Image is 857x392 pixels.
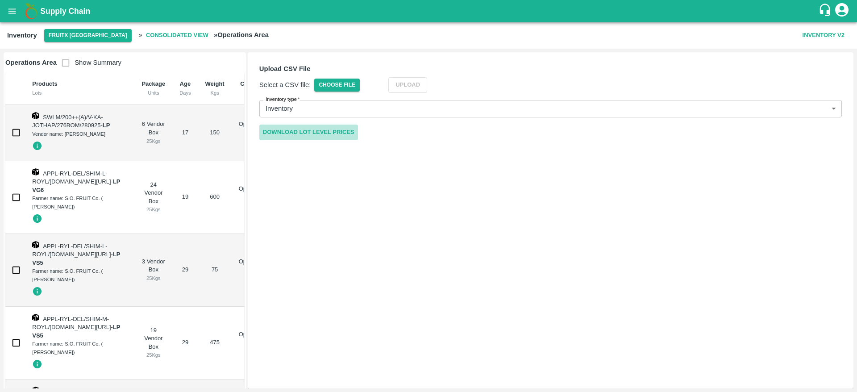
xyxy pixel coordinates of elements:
h2: » [139,28,269,43]
b: Inventory [7,32,37,39]
span: APPL-RYL-DEL/SHIM-L-ROYL/[DOMAIN_NAME][URL] [32,170,111,185]
div: Lots [32,89,127,97]
div: Kgs [205,89,225,97]
p: Operations Area [239,185,267,201]
strong: LP [103,122,110,129]
b: Age [180,80,191,87]
div: 19 Vendor Box [141,326,165,359]
a: Download Lot Level Prices [259,125,358,140]
a: Supply Chain [40,5,818,17]
label: Inventory type [266,96,300,103]
span: 600 [210,193,220,200]
span: Consolidated View [142,28,212,43]
button: Inventory V2 [799,28,848,43]
span: - [32,178,120,193]
div: 25 Kgs [141,351,165,359]
td: 19 [172,161,198,234]
span: Show Summary [57,59,121,66]
span: 75 [212,266,218,273]
img: box [32,112,39,119]
span: APPL-RYL-DEL/SHIM-L-ROYL/[DOMAIN_NAME][URL] [32,243,111,258]
button: open drawer [2,1,22,21]
p: Operations Area [239,258,267,274]
td: 17 [172,105,198,161]
b: Products [32,80,57,87]
img: box [32,168,39,175]
div: Date [239,89,267,97]
strong: LP VS5 [32,251,120,266]
p: Operations Area [239,330,267,347]
span: Choose File [314,79,360,92]
div: 24 Vendor Box [141,181,165,214]
span: - [32,324,120,339]
div: [DATE] [239,274,267,282]
img: box [32,241,39,248]
div: account of current user [834,2,850,21]
b: Supply Chain [40,7,90,16]
div: Vendor name: [PERSON_NAME] [32,130,127,138]
div: 25 Kgs [141,205,165,213]
td: 29 [172,234,198,307]
div: 3 Vendor Box [141,258,165,283]
div: Units [141,89,165,97]
b: » Operations Area [214,31,269,38]
strong: LP VG6 [32,178,120,193]
div: Days [179,89,191,97]
span: 475 [210,339,220,346]
div: Farmer name: S.O. FRUIT Co. ( [PERSON_NAME]) [32,194,127,211]
button: Select DC [44,29,132,42]
p: Select a CSV file: [259,80,311,90]
span: SWLM/200++(A)/V-KA-JOTHAP/276BOM/280925 [32,114,103,129]
div: 25 Kgs [141,274,165,282]
div: Farmer name: S.O. FRUIT Co. ( [PERSON_NAME]) [32,267,127,284]
div: [DATE] [239,347,267,355]
img: logo [22,2,40,20]
div: customer-support [818,3,834,19]
p: Operations Area [239,120,267,137]
b: Upload CSV File [259,65,311,72]
b: Operations Area [5,59,57,66]
div: 6 Vendor Box [141,120,165,145]
p: Inventory [266,104,293,113]
span: 150 [210,129,220,136]
strong: LP VS5 [32,324,120,339]
b: Consolidated View [146,30,208,41]
b: Chamber [240,80,265,87]
div: Farmer name: S.O. FRUIT Co. ( [PERSON_NAME]) [32,340,127,356]
img: box [32,314,39,321]
div: [DATE] [239,137,267,145]
b: Package [141,80,165,87]
div: 25 Kgs [141,137,165,145]
span: - [100,122,110,129]
td: 29 [172,307,198,379]
b: Weight [205,80,225,87]
span: APPL-RYL-DEL/SHIM-M-ROYL/[DOMAIN_NAME][URL] [32,316,111,331]
div: [DATE] [239,201,267,209]
span: - [32,251,120,266]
